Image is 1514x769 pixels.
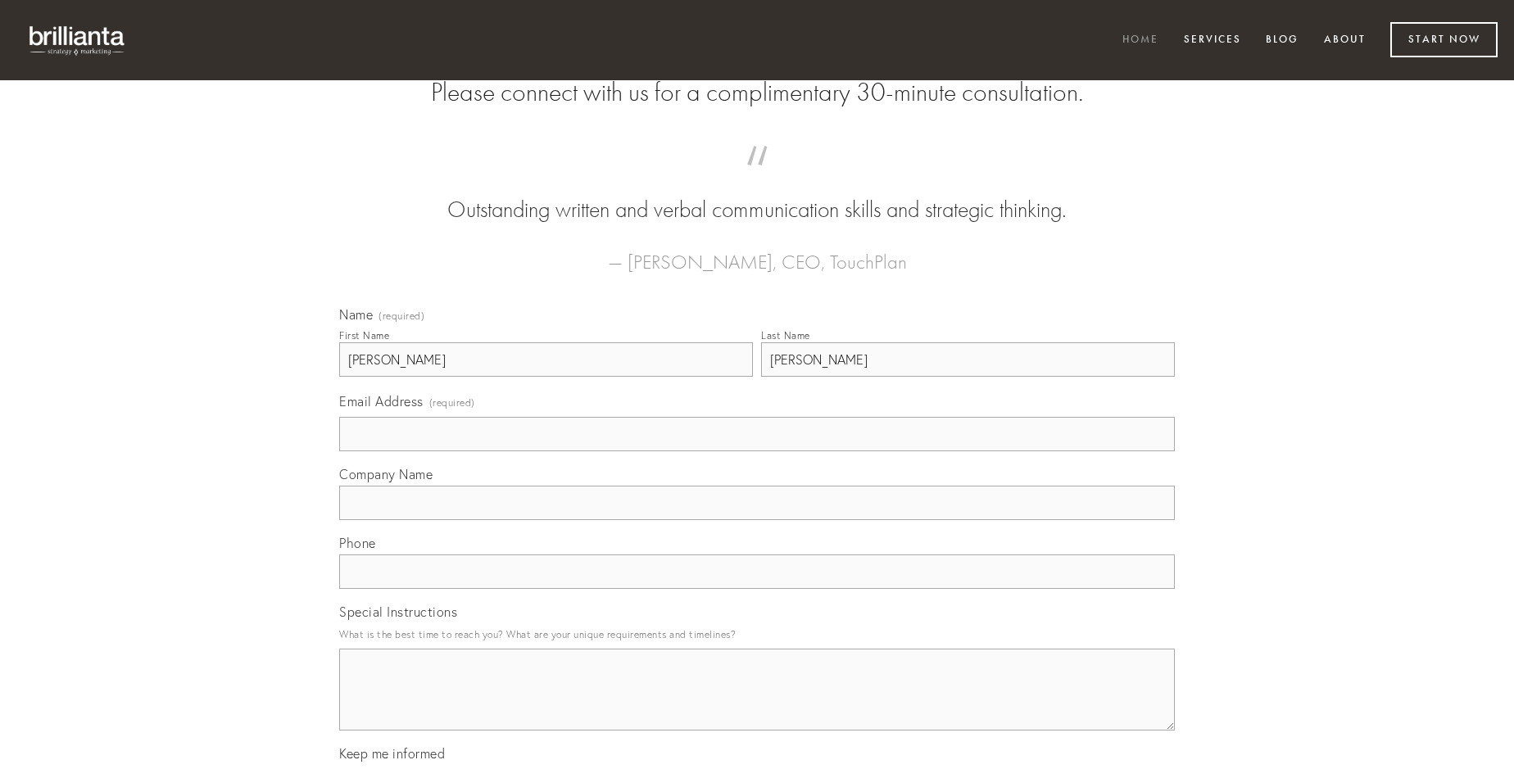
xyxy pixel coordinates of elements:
[365,162,1149,194] span: “
[16,16,139,64] img: brillianta - research, strategy, marketing
[339,535,376,551] span: Phone
[365,162,1149,226] blockquote: Outstanding written and verbal communication skills and strategic thinking.
[339,466,433,482] span: Company Name
[339,77,1175,108] h2: Please connect with us for a complimentary 30-minute consultation.
[339,745,445,762] span: Keep me informed
[339,306,373,323] span: Name
[339,329,389,342] div: First Name
[429,391,475,414] span: (required)
[1112,27,1169,54] a: Home
[1255,27,1309,54] a: Blog
[1173,27,1252,54] a: Services
[339,604,457,620] span: Special Instructions
[761,329,810,342] div: Last Name
[339,393,424,409] span: Email Address
[365,226,1149,278] figcaption: — [PERSON_NAME], CEO, TouchPlan
[378,311,424,321] span: (required)
[1390,22,1498,57] a: Start Now
[339,623,1175,645] p: What is the best time to reach you? What are your unique requirements and timelines?
[1313,27,1376,54] a: About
